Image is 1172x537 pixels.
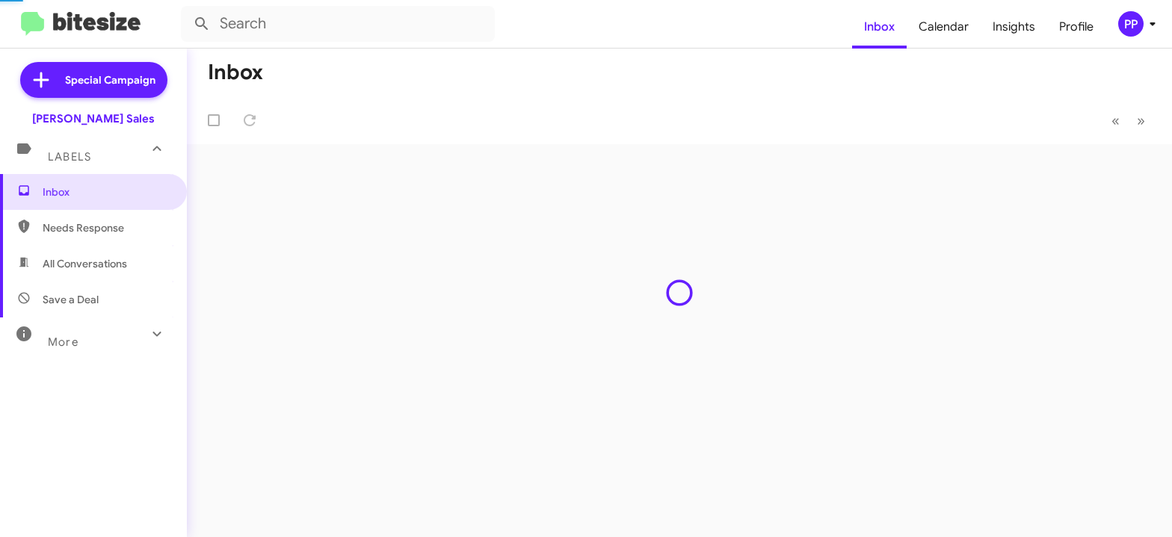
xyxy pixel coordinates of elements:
div: PP [1118,11,1144,37]
nav: Page navigation example [1103,105,1154,136]
a: Insights [981,5,1047,49]
span: Inbox [43,184,170,199]
input: Search [181,6,495,42]
div: [PERSON_NAME] Sales [32,111,155,126]
button: PP [1105,11,1156,37]
span: « [1111,111,1120,130]
span: All Conversations [43,256,127,271]
button: Previous [1102,105,1129,136]
span: » [1137,111,1145,130]
span: Labels [48,150,91,164]
a: Special Campaign [20,62,167,98]
button: Next [1128,105,1154,136]
a: Calendar [907,5,981,49]
a: Profile [1047,5,1105,49]
span: Special Campaign [65,72,155,87]
span: More [48,335,78,349]
span: Save a Deal [43,292,99,307]
h1: Inbox [208,60,263,84]
span: Needs Response [43,220,170,235]
a: Inbox [852,5,907,49]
